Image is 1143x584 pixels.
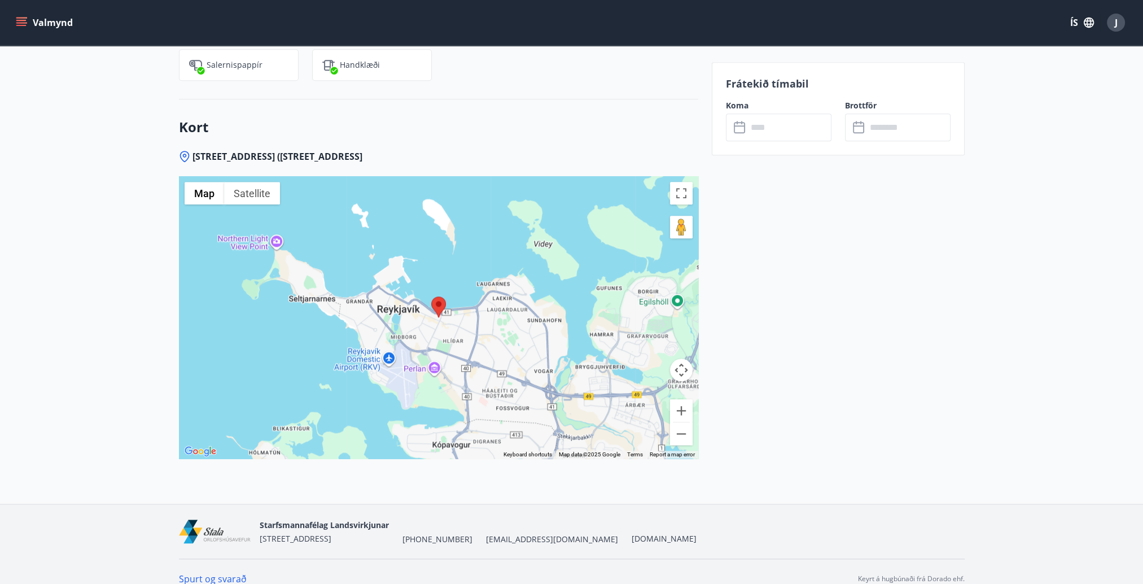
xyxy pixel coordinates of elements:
p: Handklæði [340,59,380,71]
span: [EMAIL_ADDRESS][DOMAIN_NAME] [486,534,618,545]
p: Salernispappír [207,59,262,71]
button: ÍS [1064,12,1100,33]
span: [STREET_ADDRESS] ([STREET_ADDRESS] [192,150,362,163]
button: Show street map [185,182,224,204]
button: Zoom in [670,399,693,422]
button: Zoom out [670,422,693,445]
button: Show satellite imagery [224,182,280,204]
img: JsUkc86bAWErts0UzsjU3lk4pw2986cAIPoh8Yw7.svg [189,58,202,72]
label: Brottför [845,100,951,111]
span: Starfsmannafélag Landsvirkjunar [260,520,389,530]
p: Frátekið tímabil [726,76,951,91]
button: J [1102,9,1129,36]
button: Toggle fullscreen view [670,182,693,204]
span: J [1115,16,1118,29]
img: mEl60ZlWq2dfEsT9wIdje1duLb4bJloCzzh6OZwP.png [179,520,251,544]
button: Map camera controls [670,359,693,381]
a: [DOMAIN_NAME] [632,533,697,544]
button: Drag Pegman onto the map to open Street View [670,216,693,238]
p: Keyrt á hugbúnaði frá Dorado ehf. [858,574,965,584]
img: Google [182,444,219,459]
button: menu [14,12,77,33]
h3: Kort [179,117,698,137]
img: uiBtL0ikWr40dZiggAgPY6zIBwQcLm3lMVfqTObx.svg [322,58,335,72]
label: Koma [726,100,831,111]
a: Open this area in Google Maps (opens a new window) [182,444,219,459]
span: Map data ©2025 Google [559,451,620,457]
a: Terms (opens in new tab) [627,451,643,457]
span: [PHONE_NUMBER] [402,534,472,545]
span: [STREET_ADDRESS] [260,533,331,544]
a: Report a map error [650,451,695,457]
button: Keyboard shortcuts [503,451,552,459]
